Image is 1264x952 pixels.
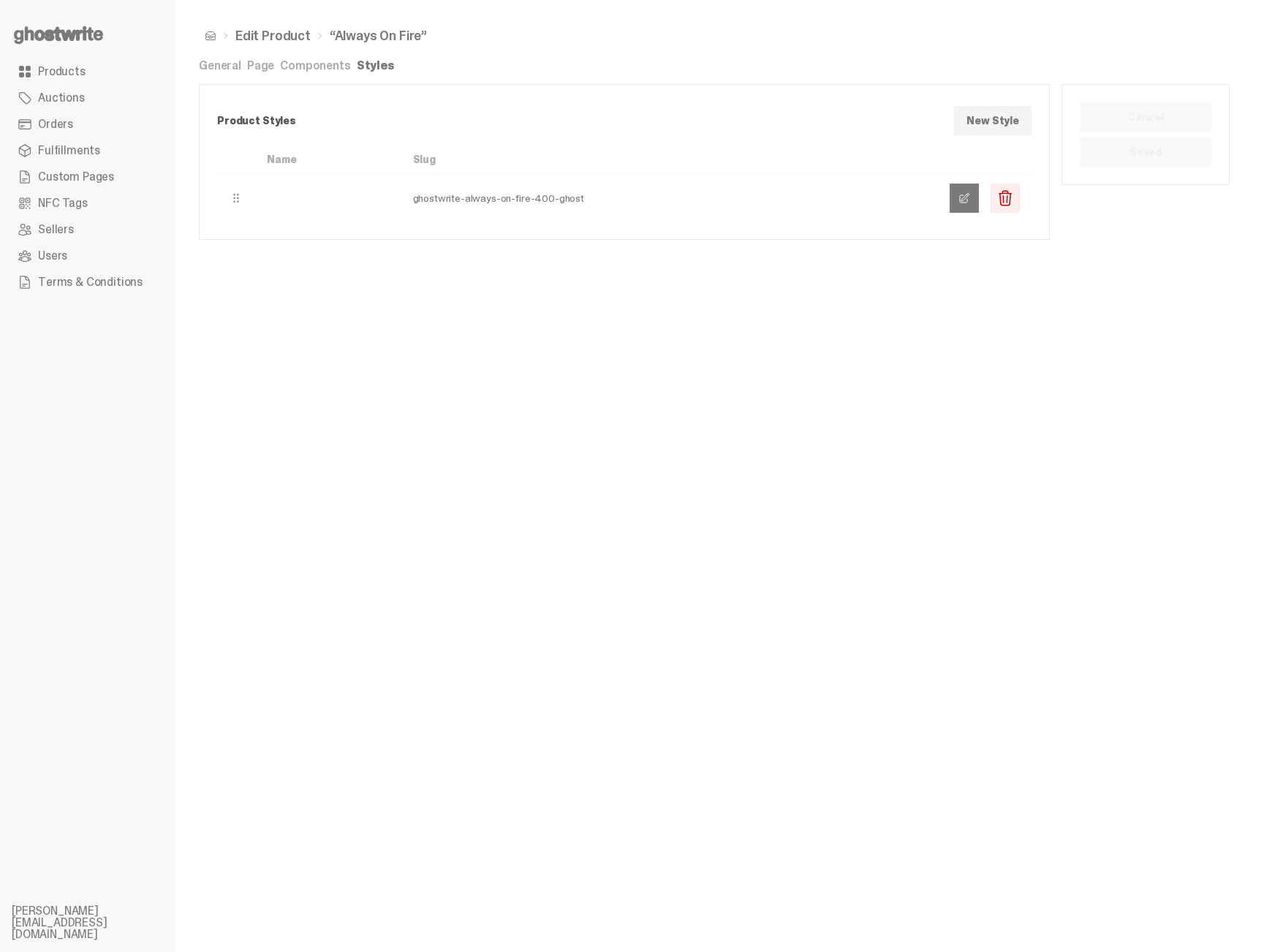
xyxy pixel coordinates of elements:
[38,197,88,209] span: NFC Tags
[255,145,401,175] th: Name
[12,269,164,295] a: Terms & Conditions
[401,145,938,175] th: Slug
[199,58,241,73] a: General
[401,175,938,222] td: ghostwrite-always-on-fire-400-ghost
[38,92,85,104] span: Auctions
[38,66,86,78] span: Products
[247,58,274,73] a: Page
[12,164,164,190] a: Custom Pages
[38,250,67,262] span: Users
[311,29,427,42] li: “Always On Fire”
[217,116,954,126] p: Product Styles
[235,29,311,42] a: Edit Product
[12,905,187,940] li: [PERSON_NAME][EMAIL_ADDRESS][DOMAIN_NAME]
[12,137,164,164] a: Fulfillments
[280,58,350,73] a: Components
[12,216,164,243] a: Sellers
[38,171,114,183] span: Custom Pages
[12,58,164,85] a: Products
[357,58,395,73] a: Styles
[38,118,73,130] span: Orders
[12,243,164,269] a: Users
[12,111,164,137] a: Orders
[38,145,100,156] span: Fulfillments
[38,276,143,288] span: Terms & Conditions
[38,224,74,235] span: Sellers
[12,85,164,111] a: Auctions
[12,190,164,216] a: NFC Tags
[954,106,1032,135] a: New Style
